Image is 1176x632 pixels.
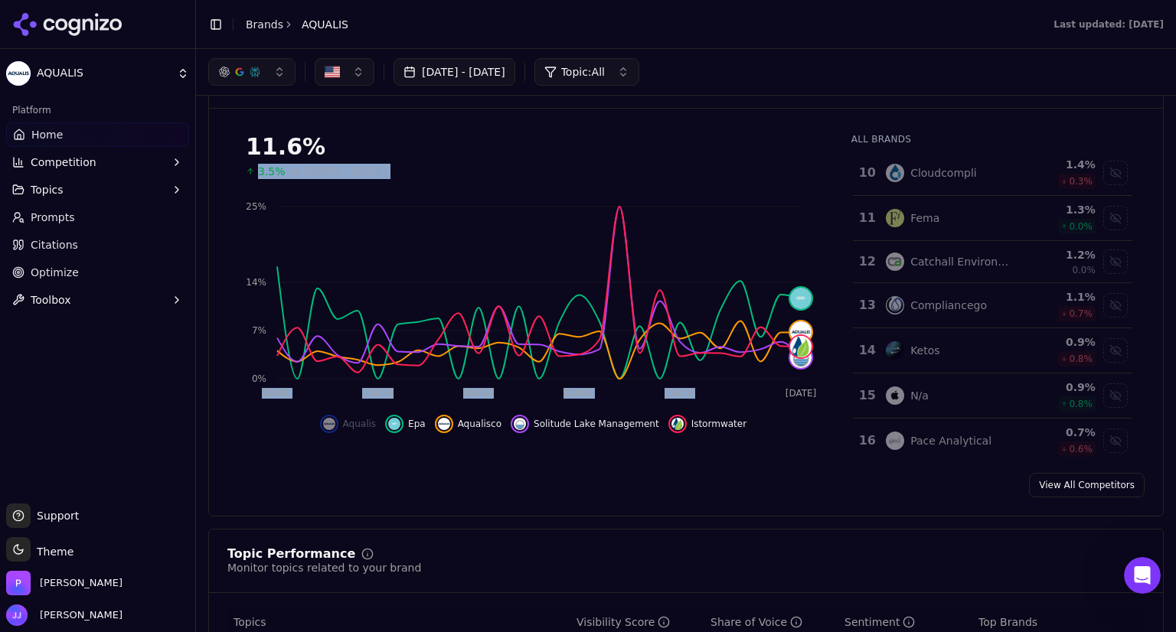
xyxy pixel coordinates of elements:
[853,373,1132,419] tr: 15n/aN/a0.9%0.8%Show n/a data
[289,164,387,179] span: vs [DATE] - [DATE]
[463,388,495,399] tspan: [DATE]
[1124,557,1161,594] iframe: Intercom live chat
[710,614,802,630] div: Share of Voice
[13,460,293,486] textarea: Message…
[790,321,812,343] img: aqualisco
[12,239,294,389] div: Cognie says…
[563,388,595,399] tspan: [DATE]
[6,61,31,86] img: AQUALIS
[1029,473,1145,497] a: View All Competitors
[1103,161,1128,185] button: Show cloudcompli data
[859,386,871,405] div: 15
[886,296,904,314] img: compliancego
[786,388,817,399] tspan: [DATE]
[6,571,31,595] img: Perrill
[31,237,78,252] span: Citations
[853,283,1132,328] tr: 13compliancegoCompliancego1.1%0.7%Show compliancego data
[859,341,871,360] div: 14
[31,292,71,308] span: Toolbox
[1024,247,1096,262] div: 1.2 %
[31,155,96,170] span: Competition
[263,486,287,510] button: Send a message…
[1024,380,1096,395] div: 0.9 %
[668,415,746,433] button: Hide istormwater data
[886,341,904,360] img: ketos
[74,15,116,26] h1: Cognie
[6,260,189,285] a: Optimize
[853,151,1132,196] tr: 10cloudcompliCloudcompli1.4%0.3%Show cloudcompli data
[38,331,124,344] b: A few minutes
[252,373,266,384] tspan: 0%
[24,357,107,366] div: Cognie • Just now
[269,6,296,34] div: Close
[6,288,189,312] button: Toolbox
[886,252,904,271] img: catchall environmental
[362,388,394,399] tspan: [DATE]
[910,298,987,313] div: Compliancego
[1024,425,1096,440] div: 0.7 %
[55,88,294,226] div: Hi [PERSON_NAME], good morning! Question regarding Aqualis. In competitor set there is aqualis an...
[859,296,871,314] div: 13
[910,388,929,403] div: N/a
[853,328,1132,373] tr: 14ketosKetos0.9%0.8%Show ketos data
[978,614,1037,630] span: Top Brands
[6,604,122,626] button: Open user button
[246,18,283,31] a: Brands
[859,209,871,227] div: 11
[853,419,1132,464] tr: 16pace analyticalPace Analytical0.7%0.6%Show pace analytical data
[6,150,189,174] button: Competition
[246,277,266,288] tspan: 14%
[1024,334,1096,350] div: 0.9 %
[31,182,64,197] span: Topics
[1072,264,1096,276] span: 0.0%
[691,418,746,430] span: Istormwater
[1069,353,1093,365] span: 0.8 %
[12,239,251,355] div: You’ll get replies here and in your email:✉️[EMAIL_ADDRESS][PERSON_NAME][DOMAIN_NAME]Our usual re...
[438,418,450,430] img: aqualisco
[6,122,189,147] a: Home
[252,325,266,336] tspan: 7%
[388,418,400,430] img: epa
[561,64,605,80] span: Topic: All
[246,201,266,212] tspan: 25%
[1103,206,1128,230] button: Show fema data
[325,64,340,80] img: US
[262,388,293,399] tspan: [DATE]
[910,165,977,181] div: Cloudcompli
[343,418,377,430] span: Aqualis
[48,492,60,504] button: Gif picker
[12,88,294,239] div: Jen says…
[31,265,79,280] span: Optimize
[24,315,239,345] div: Our usual reply time 🕒
[435,415,501,433] button: Hide aqualisco data
[859,252,871,271] div: 12
[31,546,73,558] span: Theme
[859,432,871,450] div: 16
[1103,428,1128,453] button: Show pace analytical data
[910,254,1012,269] div: Catchall Environmental
[6,205,189,230] a: Prompts
[246,133,821,161] div: 11.6%
[24,248,239,308] div: You’ll get replies here and in your email: ✉️
[234,614,266,630] span: Topics
[910,433,991,448] div: Pace Analytical
[577,614,670,630] div: Visibility Score
[73,492,85,504] button: Upload attachment
[24,279,224,306] b: [EMAIL_ADDRESS][PERSON_NAME][DOMAIN_NAME]
[246,17,348,32] nav: breadcrumb
[320,415,377,433] button: Show aqualis data
[34,608,122,622] span: [PERSON_NAME]
[31,210,75,225] span: Prompts
[31,127,63,142] span: Home
[790,288,812,309] img: epa
[1103,383,1128,408] button: Show n/a data
[844,614,915,630] div: Sentiment
[31,508,79,523] span: Support
[886,209,904,227] img: fema
[6,98,189,122] div: Platform
[790,336,812,357] img: istormwater
[24,492,36,504] button: Emoji picker
[323,418,335,430] img: aqualis
[665,388,696,399] tspan: [DATE]
[910,343,939,358] div: Ketos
